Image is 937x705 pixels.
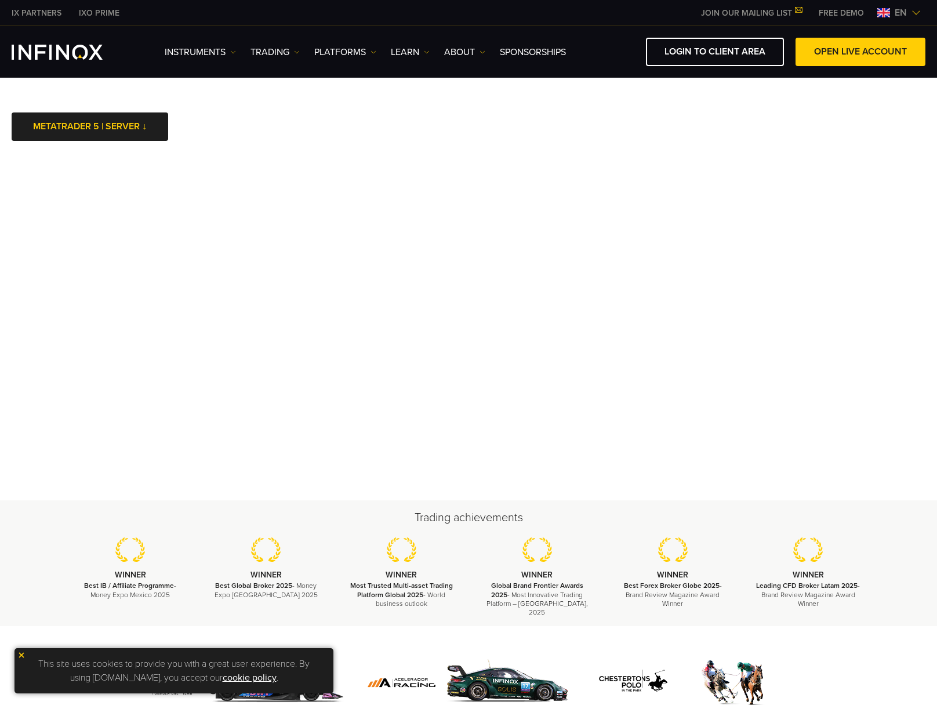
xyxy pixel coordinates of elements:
p: - Most Innovative Trading Platform – [GEOGRAPHIC_DATA], 2025 [484,582,590,617]
p: This site uses cookies to provide you with a great user experience. By using [DOMAIN_NAME], you a... [20,654,328,688]
strong: Most Trusted Multi-asset Trading Platform Global 2025 [350,582,453,598]
a: PLATFORMS [314,45,376,59]
a: OPEN LIVE ACCOUNT [796,38,925,66]
a: SPONSORSHIPS [500,45,566,59]
a: INFINOX Logo [12,45,130,60]
p: - Money Expo [GEOGRAPHIC_DATA] 2025 [213,582,319,599]
strong: WINNER [115,570,146,580]
strong: Best IB / Affiliate Programme [84,582,174,590]
strong: WINNER [793,570,824,580]
p: - Money Expo Mexico 2025 [77,582,184,599]
strong: Leading CFD Broker Latam 2025 [756,582,858,590]
strong: WINNER [657,570,688,580]
a: INFINOX [70,7,128,19]
a: LOGIN TO CLIENT AREA [646,38,784,66]
a: Learn [391,45,430,59]
a: cookie policy [223,672,277,684]
p: - Brand Review Magazine Award Winner [619,582,726,608]
a: INFINOX MENU [810,7,873,19]
strong: WINNER [250,570,282,580]
a: INFINOX [3,7,70,19]
h2: Trading achievements [63,510,874,526]
a: TRADING [250,45,300,59]
p: - Brand Review Magazine Award Winner [755,582,862,608]
strong: Best Forex Broker Globe 2025 [624,582,720,590]
strong: WINNER [521,570,553,580]
span: en [890,6,911,20]
a: Instruments [165,45,236,59]
strong: WINNER [386,570,417,580]
img: yellow close icon [17,651,26,659]
a: METATRADER 5 | SERVER ↓ [12,112,168,141]
strong: Best Global Broker 2025 [215,582,292,590]
a: ABOUT [444,45,485,59]
strong: Global Brand Frontier Awards 2025 [491,582,583,598]
a: JOIN OUR MAILING LIST [692,8,810,18]
p: - World business outlook [348,582,455,608]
